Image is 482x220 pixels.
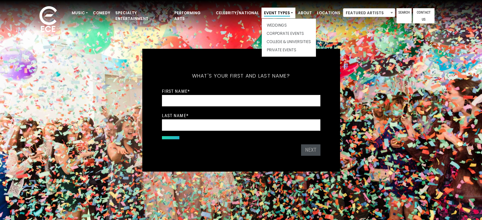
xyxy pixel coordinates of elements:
a: Event Types [261,8,295,18]
a: About [295,8,314,18]
a: Locations [314,8,343,18]
a: Comedy [90,8,113,18]
a: College & Universities [262,38,316,46]
img: ece_new_logo_whitev2-1.png [32,4,64,35]
span: Featured Artists [343,8,395,17]
a: Weddings [262,21,316,29]
a: Corporate Events [262,29,316,38]
label: Last Name [162,113,189,118]
a: Specialty Entertainment [113,8,172,24]
a: Private Events [262,46,316,54]
a: Performing Arts [172,8,213,24]
a: Contact Us [413,8,434,23]
a: Celebrity/National [213,8,261,18]
label: First Name [162,88,190,94]
span: Featured Artists [343,9,395,17]
h5: What's your first and last name? [162,65,320,87]
a: Search [396,8,412,23]
a: Music [69,8,90,18]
